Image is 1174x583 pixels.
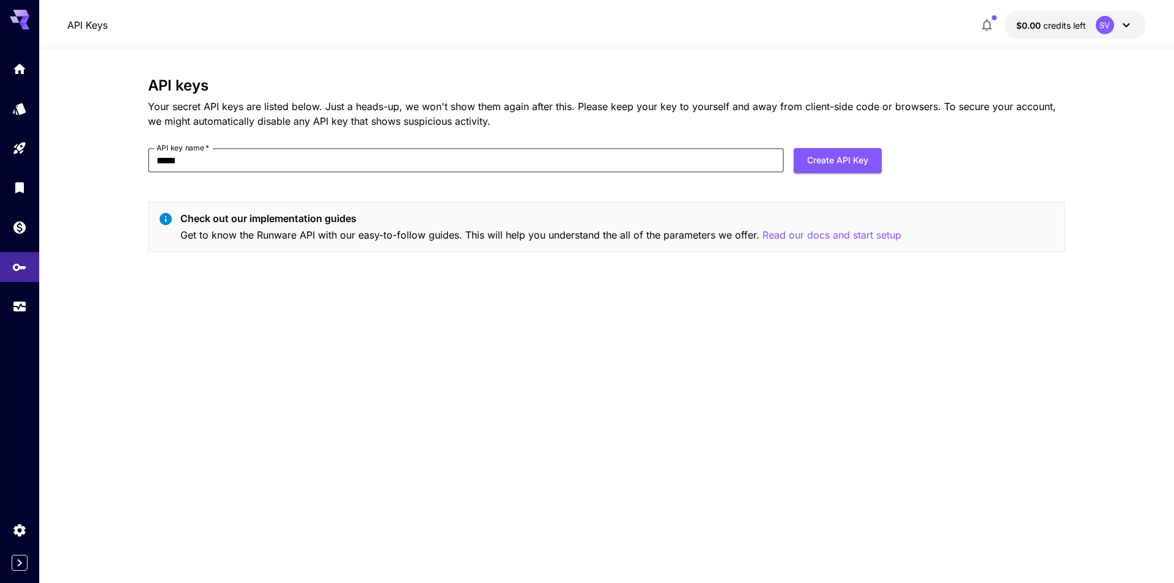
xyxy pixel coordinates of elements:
label: API key name [157,143,209,153]
div: Home [12,61,27,76]
p: Your secret API keys are listed below. Just a heads-up, we won't show them again after this. Plea... [148,99,1065,128]
div: Library [12,180,27,195]
button: Expand sidebar [12,555,28,571]
button: Read our docs and start setup [762,228,901,243]
p: Check out our implementation guides [180,211,901,226]
nav: breadcrumb [67,18,108,32]
span: $0.00 [1016,20,1043,31]
iframe: Chat Widget [1113,524,1174,583]
button: $0.00SV [1004,11,1146,39]
button: Create API Key [794,148,882,173]
div: Settings [12,522,27,538]
h3: API keys [148,77,1065,94]
div: Wallet [12,220,27,235]
a: API Keys [67,18,108,32]
div: Playground [12,141,27,156]
span: credits left [1043,20,1086,31]
div: API Keys [12,256,27,271]
div: $0.00 [1016,19,1086,32]
div: Models [12,101,27,116]
div: Usage [12,299,27,314]
p: Get to know the Runware API with our easy-to-follow guides. This will help you understand the all... [180,228,901,243]
div: SV [1096,16,1114,34]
